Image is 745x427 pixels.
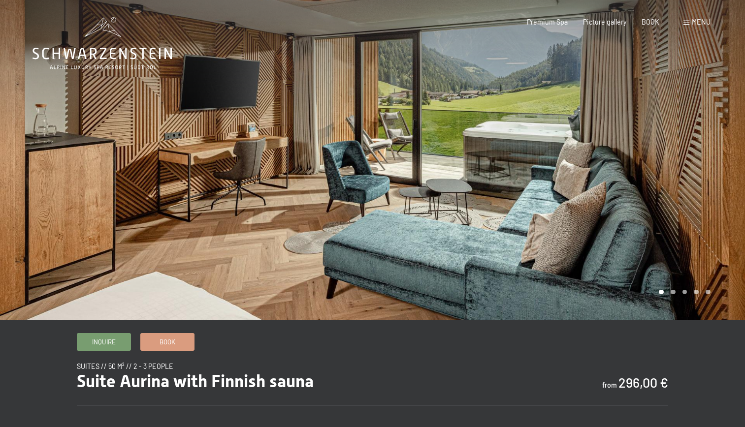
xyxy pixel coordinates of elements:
span: Suite Aurina with Finnish sauna [77,371,314,391]
a: Inquire [77,334,130,350]
a: Book [141,334,194,350]
b: 296,00 € [618,374,668,390]
span: Suites // 50 m² // 2 - 3 people [77,362,173,370]
span: Menu [692,18,711,26]
a: BOOK [642,18,659,26]
a: Premium Spa [527,18,568,26]
span: Book [160,337,175,346]
a: Picture gallery [583,18,626,26]
span: from [602,381,617,389]
span: Inquire [92,337,116,346]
